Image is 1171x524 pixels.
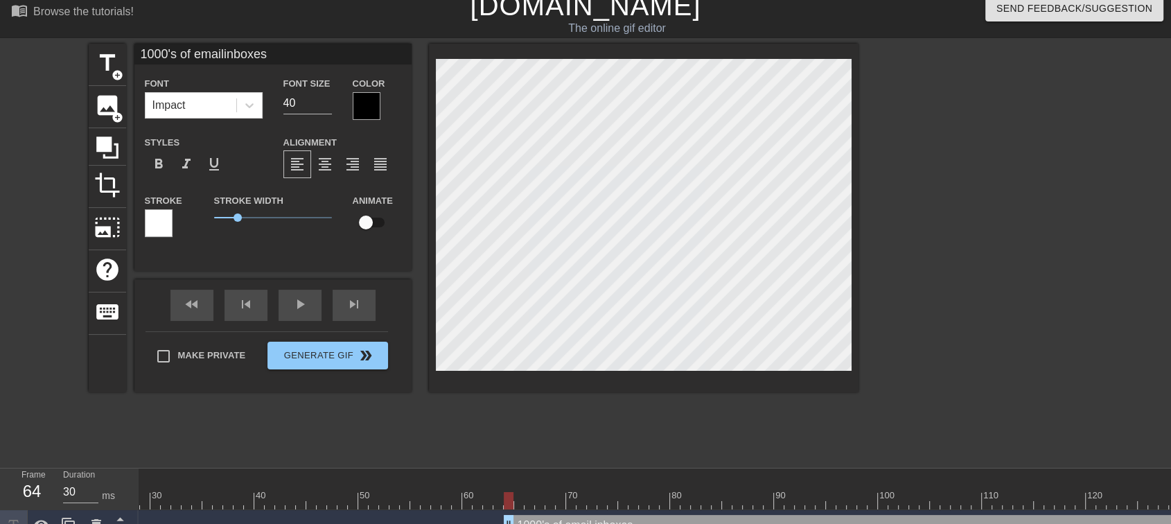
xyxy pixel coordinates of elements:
span: format_italic [178,156,195,173]
div: 80 [671,489,684,503]
span: Make Private [178,349,246,363]
div: 40 [256,489,268,503]
div: 110 [983,489,1001,503]
span: title [94,50,121,76]
span: fast_rewind [184,296,200,313]
label: Duration [63,471,95,480]
div: 30 [152,489,164,503]
span: format_align_left [289,156,306,173]
div: Frame [11,469,53,509]
label: Animate [353,194,393,208]
div: 90 [775,489,788,503]
label: Stroke Width [214,194,283,208]
span: keyboard [94,299,121,325]
span: help [94,256,121,283]
span: skip_next [346,296,362,313]
span: crop [94,172,121,198]
div: 120 [1087,489,1104,503]
span: format_bold [150,156,167,173]
span: photo_size_select_large [94,214,121,241]
label: Alignment [283,136,337,150]
span: format_align_center [317,156,333,173]
span: double_arrow [358,347,374,364]
span: Generate Gif [273,347,382,364]
label: Font [145,77,169,91]
label: Font Size [283,77,331,91]
span: add_circle [112,69,123,81]
div: 64 [21,479,42,504]
div: 50 [360,489,372,503]
button: Generate Gif [267,342,387,369]
span: format_align_justify [372,156,389,173]
span: menu_book [11,2,28,19]
div: The online gif editor [397,20,836,37]
label: Stroke [145,194,182,208]
div: 60 [464,489,476,503]
div: Browse the tutorials! [33,6,134,17]
div: Impact [152,97,186,114]
span: play_arrow [292,296,308,313]
div: 70 [567,489,580,503]
div: ms [102,489,115,503]
label: Color [353,77,385,91]
span: skip_previous [238,296,254,313]
div: 100 [879,489,897,503]
span: format_align_right [344,156,361,173]
span: add_circle [112,112,123,123]
span: format_underline [206,156,222,173]
label: Styles [145,136,180,150]
a: Browse the tutorials! [11,2,134,24]
span: image [94,92,121,119]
